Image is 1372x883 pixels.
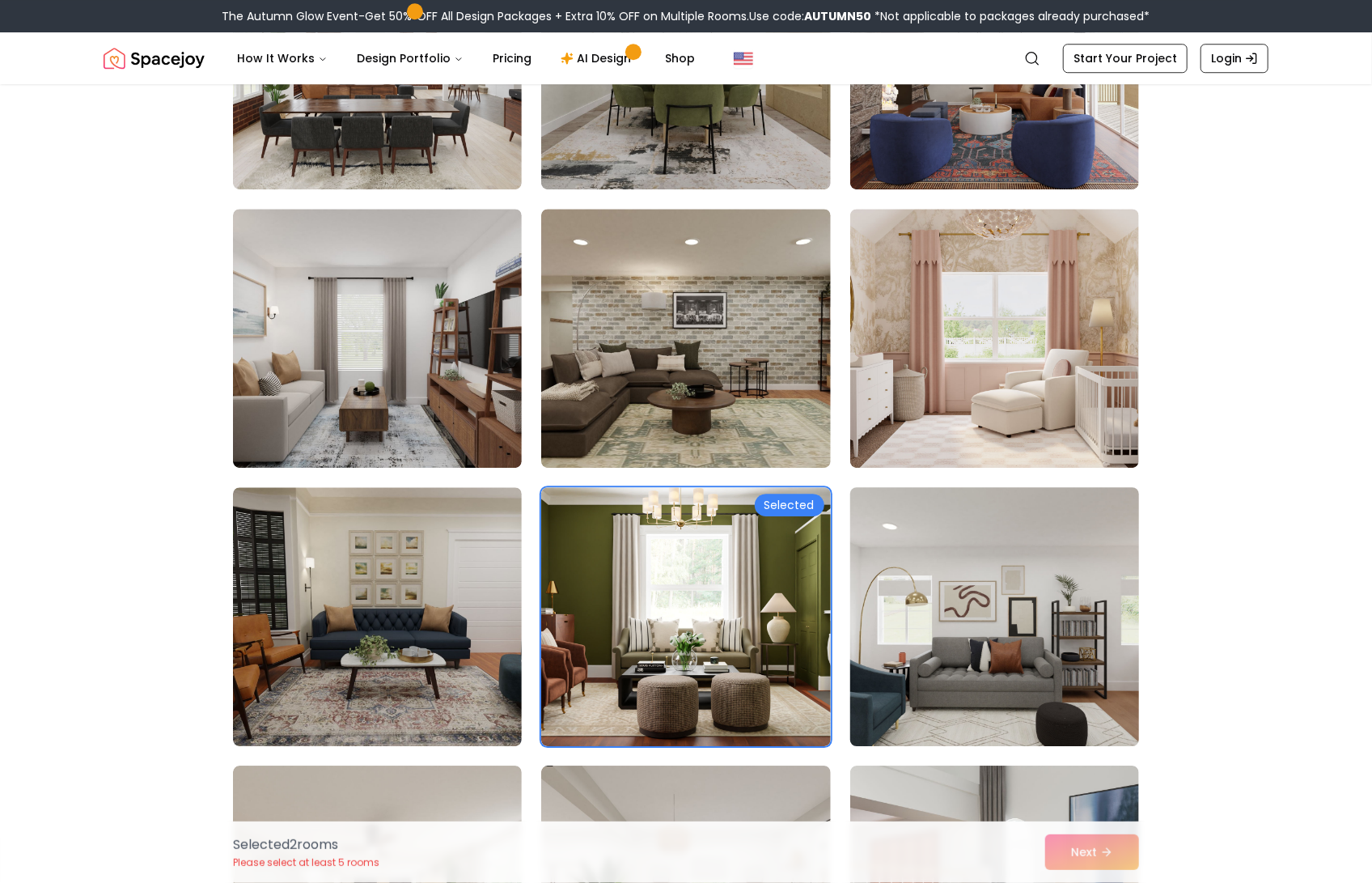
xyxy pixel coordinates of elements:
[480,42,544,74] a: Pricing
[541,209,830,468] img: Room room-32
[224,42,708,74] nav: Main
[755,494,824,516] div: Selected
[233,487,522,746] img: Room room-34
[233,835,379,855] p: Selected 2 room s
[233,209,522,468] img: Room room-31
[1063,44,1188,73] a: Start Your Project
[344,42,476,74] button: Design Portfolio
[843,481,1146,753] img: Room room-36
[233,856,379,869] p: Please select at least 5 rooms
[652,42,708,74] a: Shop
[805,8,872,24] b: AUTUMN50
[850,209,1139,468] img: Room room-33
[222,8,1150,24] div: The Autumn Glow Event-Get 50% OFF All Design Packages + Extra 10% OFF on Multiple Rooms.
[1200,44,1268,73] a: Login
[750,8,872,24] span: Use code:
[541,487,830,746] img: Room room-35
[548,42,649,74] a: AI Design
[734,49,753,68] img: United States
[104,32,1268,84] nav: Global
[104,42,205,74] img: Spacejoy Logo
[104,42,205,74] a: Spacejoy
[872,8,1150,24] span: *Not applicable to packages already purchased*
[224,42,341,74] button: How It Works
